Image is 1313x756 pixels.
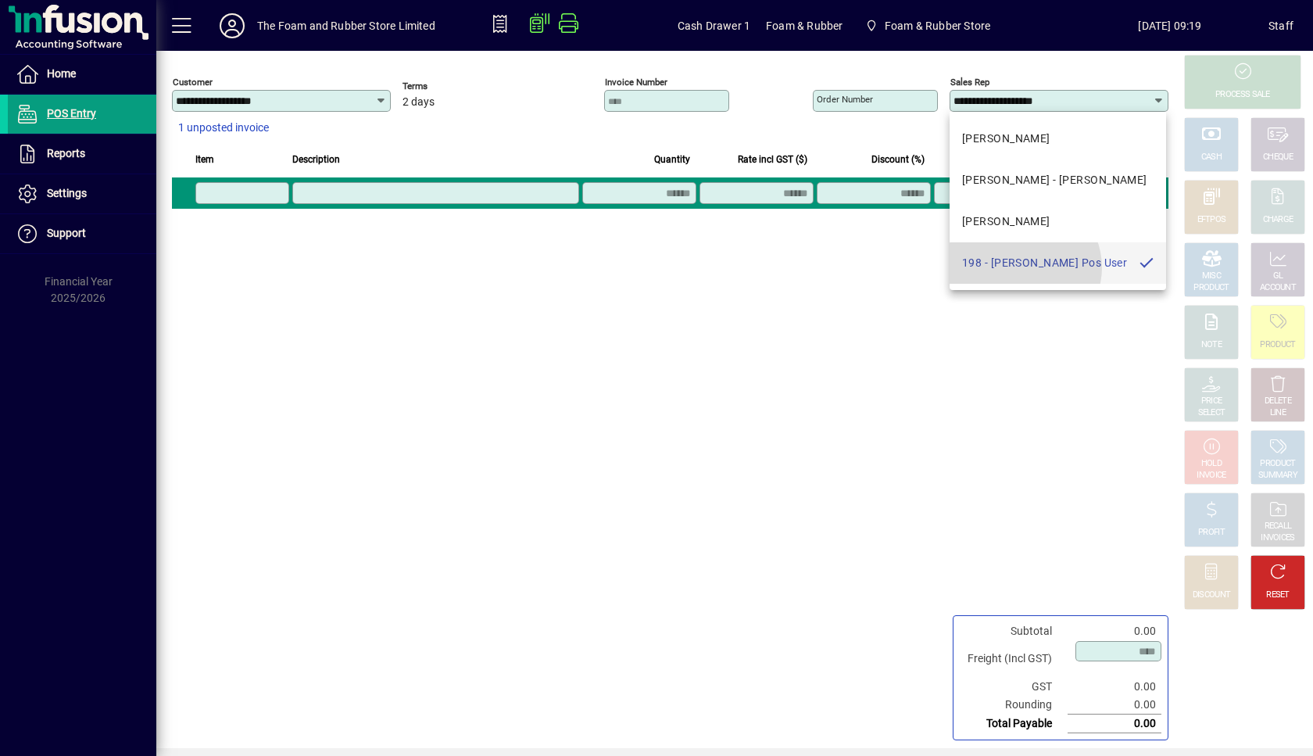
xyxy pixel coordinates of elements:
mat-label: Sales rep [950,77,989,88]
mat-label: Invoice number [605,77,667,88]
span: Discount (%) [871,151,925,168]
mat-label: Order number [817,94,873,105]
span: Support [47,227,86,239]
div: PRODUCT [1193,282,1229,294]
span: Foam & Rubber [766,13,843,38]
div: LINE [1270,407,1286,419]
span: Foam & Rubber Store [858,12,996,40]
div: GL [1273,271,1283,282]
span: GST ($) [1011,151,1042,168]
span: [DATE] 09:19 [1072,13,1268,38]
span: Item [195,151,214,168]
div: DISCOUNT [1193,589,1230,601]
td: 0.00 [1068,678,1161,696]
td: GST [960,678,1068,696]
span: 1 unposted invoice [178,120,269,136]
span: Description [292,151,340,168]
span: Foam & Rubber Store [885,13,990,38]
span: Settings [47,187,87,199]
div: NOTE [1201,339,1222,351]
div: INVOICE [1197,470,1225,482]
div: HOLD [1201,458,1222,470]
div: PROFIT [1198,527,1225,539]
div: CASH [1201,152,1222,163]
div: SUMMARY [1258,470,1297,482]
span: Cash Drawer 1 [678,13,750,38]
span: Rate incl GST ($) [738,151,807,168]
span: Terms [402,81,496,91]
div: SELECT [1198,407,1225,419]
button: 1 unposted invoice [172,114,275,142]
td: 0.00 [1068,696,1161,715]
div: Staff [1268,13,1293,38]
div: PRICE [1201,396,1222,407]
td: 0.00 [1068,715,1161,733]
td: Rounding [960,696,1068,715]
div: PRODUCT [1260,339,1295,351]
span: Reports [47,147,85,159]
div: DELETE [1265,396,1291,407]
td: 0.00 [1068,622,1161,640]
div: CHARGE [1263,214,1293,226]
a: Home [8,55,156,94]
div: RESET [1266,589,1290,601]
div: INVOICES [1261,532,1294,544]
div: MISC [1202,271,1221,282]
div: ACCOUNT [1260,282,1296,294]
a: Settings [8,174,156,213]
td: Total Payable [960,715,1068,733]
div: CHEQUE [1263,152,1293,163]
span: Quantity [654,151,690,168]
span: Home [47,67,76,80]
span: Extend incl GST ($) [1082,151,1162,168]
td: Subtotal [960,622,1068,640]
span: POS Entry [47,107,96,120]
span: 2 days [402,96,435,109]
div: The Foam and Rubber Store Limited [257,13,435,38]
div: RECALL [1265,521,1292,532]
a: Support [8,214,156,253]
td: Freight (Incl GST) [960,640,1068,678]
button: Profile [207,12,257,40]
a: Reports [8,134,156,174]
div: PRODUCT [1260,458,1295,470]
div: PROCESS SALE [1215,89,1270,101]
mat-label: Customer [173,77,213,88]
div: EFTPOS [1197,214,1226,226]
